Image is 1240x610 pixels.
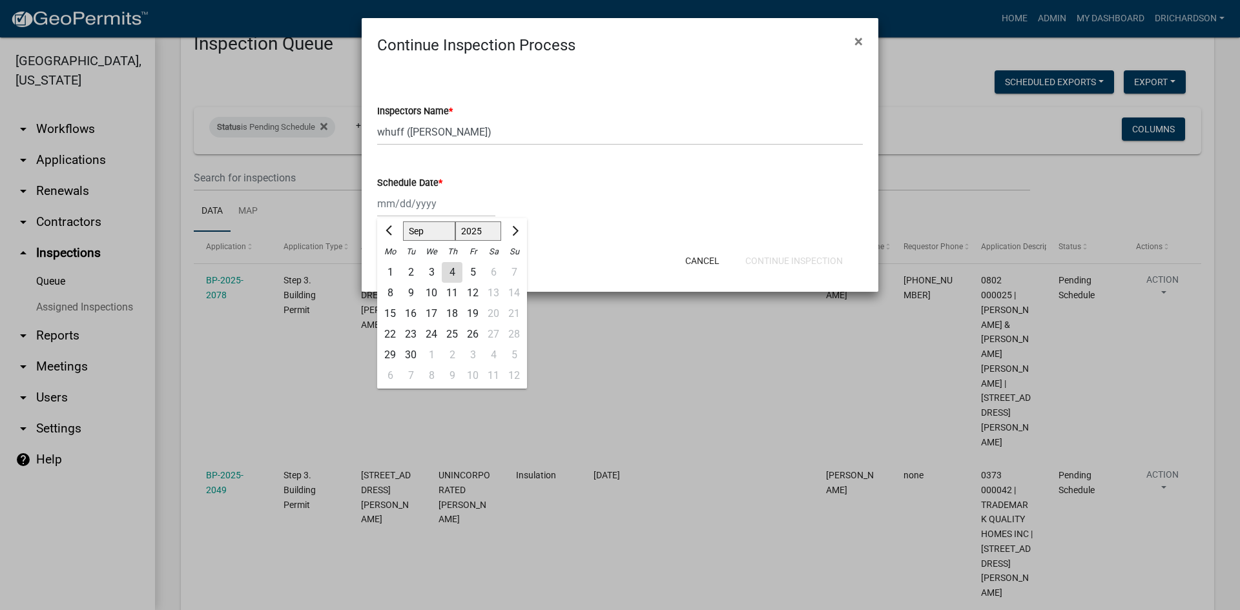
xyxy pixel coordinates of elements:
div: 1 [380,262,400,283]
div: 10 [462,365,483,386]
label: Schedule Date [377,179,442,188]
select: Select month [403,221,455,241]
div: Thursday, October 2, 2025 [442,345,462,365]
h4: Continue Inspection Process [377,34,575,57]
div: 5 [462,262,483,283]
div: Friday, October 10, 2025 [462,365,483,386]
div: Thursday, September 18, 2025 [442,303,462,324]
div: 19 [462,303,483,324]
div: Monday, September 29, 2025 [380,345,400,365]
div: Fr [462,241,483,262]
button: Previous month [382,221,398,241]
div: Monday, September 22, 2025 [380,324,400,345]
div: 15 [380,303,400,324]
div: 11 [442,283,462,303]
div: Sa [483,241,504,262]
div: 4 [442,262,462,283]
button: Close [844,23,873,59]
div: 17 [421,303,442,324]
div: Wednesday, October 8, 2025 [421,365,442,386]
div: Monday, September 15, 2025 [380,303,400,324]
div: Thursday, September 25, 2025 [442,324,462,345]
div: Tuesday, September 16, 2025 [400,303,421,324]
div: Monday, September 1, 2025 [380,262,400,283]
span: × [854,32,863,50]
div: Mo [380,241,400,262]
div: Wednesday, September 17, 2025 [421,303,442,324]
div: Monday, October 6, 2025 [380,365,400,386]
div: 22 [380,324,400,345]
div: Tuesday, September 30, 2025 [400,345,421,365]
div: 6 [380,365,400,386]
div: Friday, September 19, 2025 [462,303,483,324]
div: 10 [421,283,442,303]
div: Thursday, October 9, 2025 [442,365,462,386]
div: Tuesday, September 2, 2025 [400,262,421,283]
div: 25 [442,324,462,345]
div: 9 [400,283,421,303]
input: mm/dd/yyyy [377,190,495,217]
div: 12 [462,283,483,303]
div: 3 [421,262,442,283]
div: Thursday, September 4, 2025 [442,262,462,283]
div: Thursday, September 11, 2025 [442,283,462,303]
div: 1 [421,345,442,365]
div: Friday, October 3, 2025 [462,345,483,365]
div: Th [442,241,462,262]
label: Inspectors Name [377,107,453,116]
div: Tuesday, September 9, 2025 [400,283,421,303]
div: Wednesday, September 24, 2025 [421,324,442,345]
div: Su [504,241,524,262]
div: Tuesday, September 23, 2025 [400,324,421,345]
div: 2 [442,345,462,365]
div: 29 [380,345,400,365]
div: Wednesday, September 3, 2025 [421,262,442,283]
div: 9 [442,365,462,386]
div: Friday, September 5, 2025 [462,262,483,283]
div: 16 [400,303,421,324]
div: Monday, September 8, 2025 [380,283,400,303]
div: Tuesday, October 7, 2025 [400,365,421,386]
div: 3 [462,345,483,365]
div: 30 [400,345,421,365]
button: Continue Inspection [735,249,853,272]
div: 7 [400,365,421,386]
button: Next month [506,221,522,241]
select: Select year [455,221,502,241]
div: Tu [400,241,421,262]
div: 8 [380,283,400,303]
div: 23 [400,324,421,345]
div: 24 [421,324,442,345]
div: Wednesday, September 10, 2025 [421,283,442,303]
div: We [421,241,442,262]
div: 8 [421,365,442,386]
div: 26 [462,324,483,345]
div: Friday, September 12, 2025 [462,283,483,303]
div: 2 [400,262,421,283]
div: 18 [442,303,462,324]
div: Wednesday, October 1, 2025 [421,345,442,365]
button: Cancel [675,249,730,272]
div: Friday, September 26, 2025 [462,324,483,345]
